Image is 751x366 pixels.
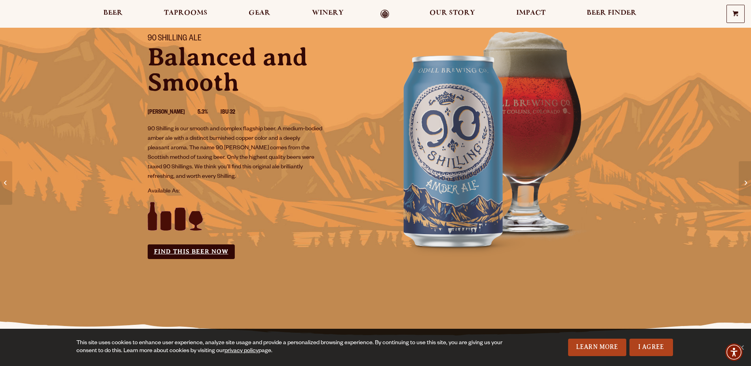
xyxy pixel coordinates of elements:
p: Available As: [148,187,366,196]
a: Learn More [568,339,626,356]
a: Gear [243,10,276,19]
a: Beer Finder [582,10,642,19]
span: Our Story [430,10,475,16]
a: I Agree [629,339,673,356]
li: [PERSON_NAME] [148,108,198,118]
a: Odell Home [370,10,400,19]
h1: 90 Shilling Ale [148,34,366,44]
a: Taprooms [159,10,213,19]
span: Winery [312,10,344,16]
span: Gear [249,10,270,16]
div: This site uses cookies to enhance user experience, analyze site usage and provide a personalized ... [76,339,503,355]
span: Beer [103,10,123,16]
a: Find this Beer Now [148,244,235,259]
a: privacy policy [224,348,259,355]
div: Accessibility Menu [725,343,743,361]
span: Impact [516,10,546,16]
span: Beer Finder [587,10,637,16]
li: IBU 32 [221,108,248,118]
p: 90 Shilling is our smooth and complex flagship beer. A medium-bodied amber ale with a distinct bu... [148,125,323,182]
li: 5.3% [198,108,221,118]
a: Beer [98,10,128,19]
span: Taprooms [164,10,207,16]
p: Balanced and Smooth [148,44,366,95]
a: Impact [511,10,551,19]
a: Our Story [424,10,480,19]
a: Winery [307,10,349,19]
